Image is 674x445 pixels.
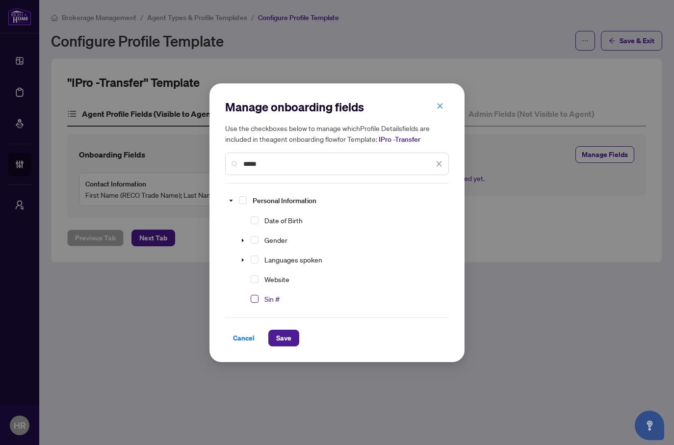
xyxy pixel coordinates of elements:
[240,238,245,243] span: caret-down
[379,135,420,144] span: IPro -Transfer
[276,330,291,346] span: Save
[264,294,280,303] span: Sin #
[233,330,255,346] span: Cancel
[264,275,289,284] span: Website
[260,234,291,246] span: Gender
[635,411,664,440] button: Open asap
[251,216,259,224] span: Select Date of Birth
[260,293,284,305] span: Sin #
[437,103,443,109] span: close
[264,255,322,264] span: Languages spoken
[239,196,247,204] span: Select Personal Information
[251,256,259,263] span: Select Languages spoken
[251,236,259,244] span: Select Gender
[240,258,245,262] span: caret-down
[251,275,259,283] span: Select Website
[264,236,287,244] span: Gender
[264,216,303,225] span: Date of Birth
[260,214,307,226] span: Date of Birth
[249,194,320,207] span: Personal Information
[268,330,299,346] button: Save
[225,330,262,346] button: Cancel
[253,196,316,205] span: Personal Information
[225,123,449,145] h5: Use the checkboxes below to manage which Profile Details fields are included in the agent onboard...
[260,273,293,285] span: Website
[225,99,449,115] h2: Manage onboarding fields
[251,295,259,303] span: Select Sin #
[260,254,326,265] span: Languages spoken
[229,198,233,203] span: caret-down
[436,160,442,167] span: close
